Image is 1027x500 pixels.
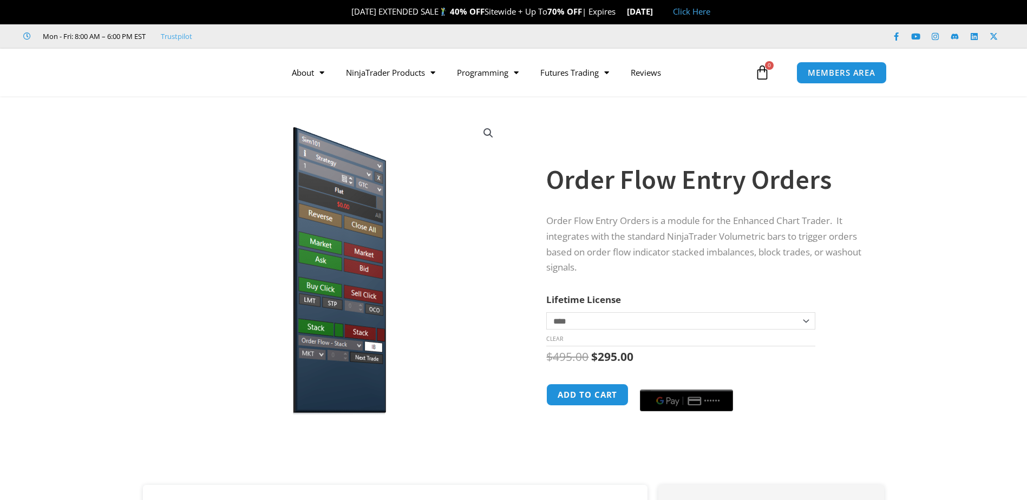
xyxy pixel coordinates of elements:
[591,349,633,364] bdi: 295.00
[546,213,862,276] p: Order Flow Entry Orders is a module for the Enhanced Chart Trader. It integrates with the standar...
[446,60,529,85] a: Programming
[158,115,506,415] img: orderflow entry
[546,335,563,343] a: Clear options
[546,161,862,199] h1: Order Flow Entry Orders
[704,397,721,405] text: ••••••
[546,349,588,364] bdi: 495.00
[450,6,485,17] strong: 40% OFF
[281,60,335,85] a: About
[808,69,875,77] span: MEMBERS AREA
[40,30,146,43] span: Mon - Fri: 8:00 AM – 6:00 PM EST
[765,61,774,70] span: 0
[161,30,192,43] a: Trustpilot
[738,57,786,88] a: 0
[653,8,662,16] img: 🏭
[627,6,662,17] strong: [DATE]
[640,390,733,411] button: Buy with GPay
[673,6,710,17] a: Click Here
[340,6,627,17] span: [DATE] EXTENDED SALE Sitewide + Up To | Expires
[343,8,351,16] img: 🎉
[335,60,446,85] a: NinjaTrader Products
[281,60,752,85] nav: Menu
[620,60,672,85] a: Reviews
[591,349,598,364] span: $
[126,53,242,92] img: LogoAI | Affordable Indicators – NinjaTrader
[547,6,582,17] strong: 70% OFF
[546,384,629,406] button: Add to cart
[638,382,735,383] iframe: Secure payment input frame
[439,8,447,16] img: 🏌️‍♂️
[479,123,498,143] a: View full-screen image gallery
[546,349,553,364] span: $
[796,62,887,84] a: MEMBERS AREA
[616,8,624,16] img: ⌛
[529,60,620,85] a: Futures Trading
[546,293,621,306] label: Lifetime License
